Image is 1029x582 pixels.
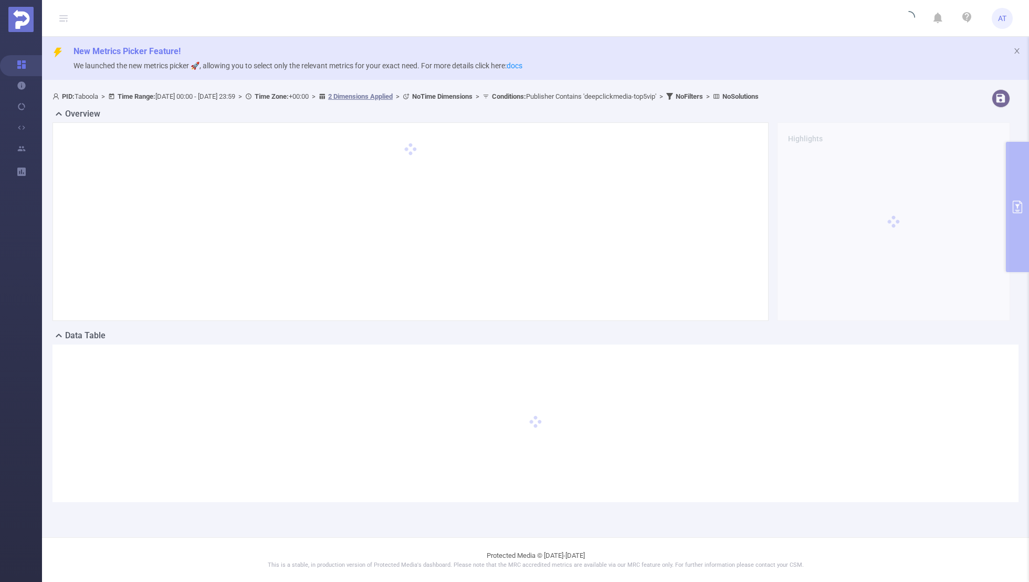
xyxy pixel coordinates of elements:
[65,329,106,342] h2: Data Table
[492,92,526,100] b: Conditions :
[62,92,75,100] b: PID:
[472,92,482,100] span: >
[676,92,703,100] b: No Filters
[656,92,666,100] span: >
[98,92,108,100] span: >
[412,92,472,100] b: No Time Dimensions
[118,92,155,100] b: Time Range:
[492,92,656,100] span: Publisher Contains 'deepclickmedia-top5vip'
[1013,45,1021,57] button: icon: close
[73,61,522,70] span: We launched the new metrics picker 🚀, allowing you to select only the relevant metrics for your e...
[73,46,181,56] span: New Metrics Picker Feature!
[507,61,522,70] a: docs
[255,92,289,100] b: Time Zone:
[722,92,759,100] b: No Solutions
[1013,47,1021,55] i: icon: close
[235,92,245,100] span: >
[328,92,393,100] u: 2 Dimensions Applied
[393,92,403,100] span: >
[65,108,100,120] h2: Overview
[68,561,1003,570] p: This is a stable, in production version of Protected Media's dashboard. Please note that the MRC ...
[309,92,319,100] span: >
[52,93,62,100] i: icon: user
[703,92,713,100] span: >
[998,8,1006,29] span: AT
[902,11,915,26] i: icon: loading
[8,7,34,32] img: Protected Media
[52,92,759,100] span: Taboola [DATE] 00:00 - [DATE] 23:59 +00:00
[52,47,63,58] i: icon: thunderbolt
[42,537,1029,582] footer: Protected Media © [DATE]-[DATE]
